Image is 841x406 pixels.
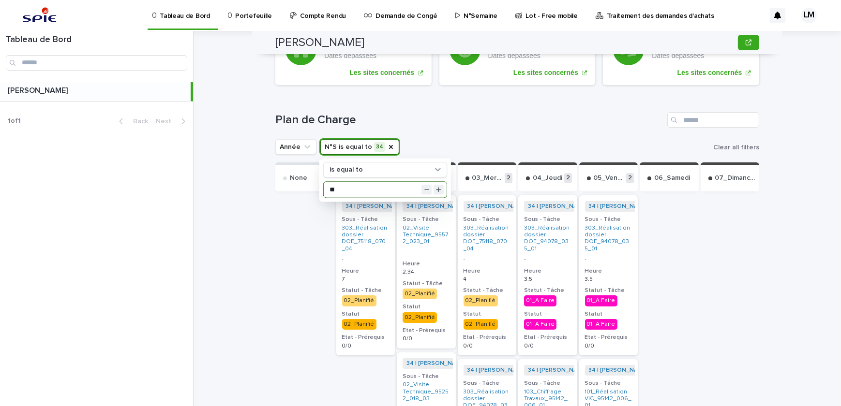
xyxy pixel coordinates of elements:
[403,225,450,246] a: 02_Visite Technique_95572_023_01
[127,118,148,125] span: Back
[275,113,663,127] h1: Plan de Charge
[464,225,511,253] a: 303_Réalisation dossier DOE_75118_070_04
[518,195,577,355] a: 34 | [PERSON_NAME] | 2025 Sous - Tâche303_Réalisation dossier DOE_94078_035_01 -Heure3.5Statut - ...
[524,295,556,306] div: 01_A Faire
[403,260,450,268] h3: Heure
[342,319,376,330] div: 02_Planifié
[6,55,187,71] input: Search
[342,310,390,318] h3: Statut
[585,267,632,275] h3: Heure
[403,312,437,323] div: 02_Planifié
[713,144,759,151] span: Clear all filters
[585,333,632,341] h3: Etat - Prérequis
[403,327,450,334] h3: Etat - Prérequis
[342,267,390,275] h3: Heure
[324,52,376,60] p: Dates dépassées
[524,256,571,263] p: -
[342,295,376,306] div: 02_Planifié
[667,112,759,128] input: Search
[524,287,571,294] h3: Statut - Tâche
[467,203,546,210] a: 34 | [PERSON_NAME] | 2025
[275,36,364,50] h2: [PERSON_NAME]
[528,367,607,374] a: 34 | [PERSON_NAME] | 2025
[342,256,390,263] p: -
[513,69,578,77] p: Les sites concernés
[342,276,390,283] p: 7
[524,310,571,318] h3: Statut
[464,216,511,223] h3: Sous - Tâche
[579,195,638,355] a: 34 | [PERSON_NAME] | 2025 Sous - Tâche303_Réalisation dossier DOE_94078_035_01 -Heure3.5Statut - ...
[320,139,399,155] button: N°S
[533,174,562,182] p: 04_Jeudi
[464,379,511,387] h3: Sous - Tâche
[346,203,425,210] a: 34 | [PERSON_NAME] | 2025
[585,287,632,294] h3: Statut - Tâche
[585,343,632,349] p: 0/0
[403,269,450,275] p: 2.34
[464,333,511,341] h3: Etat - Prérequis
[403,373,450,380] h3: Sous - Tâche
[585,310,632,318] h3: Statut
[528,203,607,210] a: 34 | [PERSON_NAME] | 2025
[709,140,759,155] button: Clear all filters
[715,174,756,182] p: 07_Dimanche
[524,267,571,275] h3: Heure
[458,195,517,355] a: 34 | [PERSON_NAME] | 2025 Sous - Tâche303_Réalisation dossier DOE_75118_070_04 -Heure4Statut - Tâ...
[585,256,632,263] p: -
[406,203,485,210] a: 34 | [PERSON_NAME] | 2025
[349,69,414,77] p: Les sites concernés
[397,195,456,348] a: 34 | [PERSON_NAME] | 2025 Sous - Tâche02_Visite Technique_95572_023_01 -Heure2.34Statut - Tâche02...
[403,303,450,311] h3: Statut
[585,276,632,283] p: 3.5
[403,335,450,342] p: 0/0
[467,367,546,374] a: 34 | [PERSON_NAME] | 2025
[342,343,390,349] p: 0/0
[464,267,511,275] h3: Heure
[505,173,512,183] p: 2
[464,295,498,306] div: 02_Planifié
[524,216,571,223] h3: Sous - Tâche
[589,203,668,210] a: 34 | [PERSON_NAME] | 2025
[589,367,668,374] a: 34 | [PERSON_NAME] | 2025
[403,216,450,223] h3: Sous - Tâche
[342,287,390,294] h3: Statut - Tâche
[330,166,363,174] p: is equal to
[654,174,690,182] p: 06_Samedi
[524,333,571,341] h3: Etat - Prérequis
[585,216,632,223] h3: Sous - Tâche
[421,185,432,195] button: Decrement value
[464,319,498,330] div: 02_Planifié
[677,69,742,77] p: Les sites concernés
[403,249,450,256] p: -
[652,52,714,60] p: Dates dépassées
[403,289,437,299] div: 02_Planifié
[524,319,556,330] div: 01_A Faire
[336,195,395,355] a: 34 | [PERSON_NAME] | 2025 Sous - Tâche303_Réalisation dossier DOE_75118_070_04 -Heure7Statut - Tâ...
[406,360,485,367] a: 34 | [PERSON_NAME] | 2025
[585,319,617,330] div: 01_A Faire
[585,295,617,306] div: 01_A Faire
[585,225,632,253] a: 303_Réalisation dossier DOE_94078_035_01
[156,118,177,125] span: Next
[6,35,187,45] h1: Tableau de Bord
[524,225,571,253] a: 303_Réalisation dossier DOE_94078_035_01
[464,310,511,318] h3: Statut
[524,276,571,283] p: 3.5
[524,343,571,349] p: 0/0
[564,173,572,183] p: 2
[464,276,511,283] p: 4
[434,185,444,195] button: Increment value
[342,333,390,341] h3: Etat - Prérequis
[472,174,503,182] p: 03_Mercredi
[464,287,511,294] h3: Statut - Tâche
[464,256,511,263] p: -
[152,117,193,126] button: Next
[403,280,450,288] h3: Statut - Tâche
[585,379,632,387] h3: Sous - Tâche
[801,8,817,23] div: LM
[594,174,625,182] p: 05_Vendredi
[290,174,307,182] p: None
[403,381,450,402] a: 02_Visite Technique_95252_018_03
